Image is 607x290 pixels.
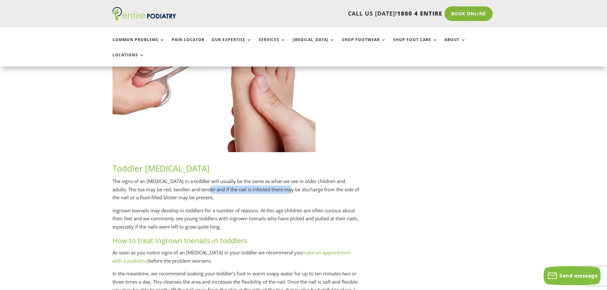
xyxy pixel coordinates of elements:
[112,249,360,270] p: As soon as you notice signs of an [MEDICAL_DATA] in your toddler we recommend you before the prob...
[342,38,386,51] a: Shop Footwear
[112,249,351,264] a: make an appointment with a podiatrist
[112,236,360,249] h3: How to treat ingrown toenails in toddlers
[560,272,597,279] span: Send message
[397,10,442,17] span: 1800 4 ENTIRE
[444,6,493,21] a: Book Online
[201,10,442,18] p: CALL US [DATE]!
[112,7,176,20] img: logo (1)
[112,10,315,152] img: Ingrown toenail
[393,38,437,51] a: Shop Foot Care
[293,38,335,51] a: [MEDICAL_DATA]
[544,266,601,285] button: Send message
[112,53,144,67] a: Locations
[112,177,360,207] p: The signs of an [MEDICAL_DATA] in a toddler will usually be the same as what we see in older chil...
[112,38,165,51] a: Common Problems
[259,38,285,51] a: Services
[112,207,360,236] p: Ingrown toenails may develop in toddlers for a number of reasons. At this age children are often ...
[172,38,205,51] a: Pain Locator
[112,15,176,22] a: Entire Podiatry
[112,163,210,174] span: Toddler [MEDICAL_DATA]
[444,38,466,51] a: About
[212,38,252,51] a: Our Expertise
